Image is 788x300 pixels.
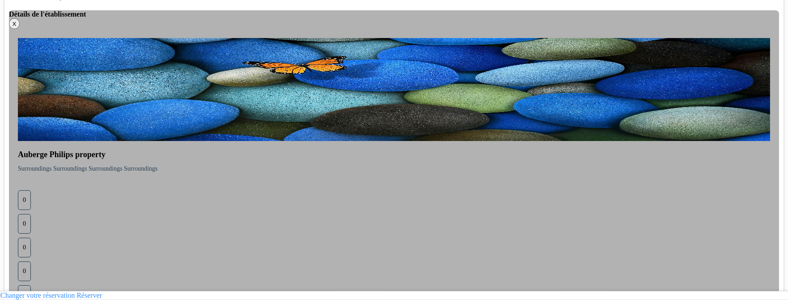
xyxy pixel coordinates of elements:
[18,190,31,210] div: 0
[0,291,75,299] a: Changer votre réservation
[18,214,31,234] div: 0
[18,238,31,257] div: 0
[18,261,31,281] div: 0
[18,165,158,172] span: Surroundings Surroundings Surroundings Surroundings
[77,291,102,299] a: Réserver
[9,10,779,18] h4: Détails de l'établissement
[18,150,770,159] h4: Auberge Philips property
[9,18,20,29] button: X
